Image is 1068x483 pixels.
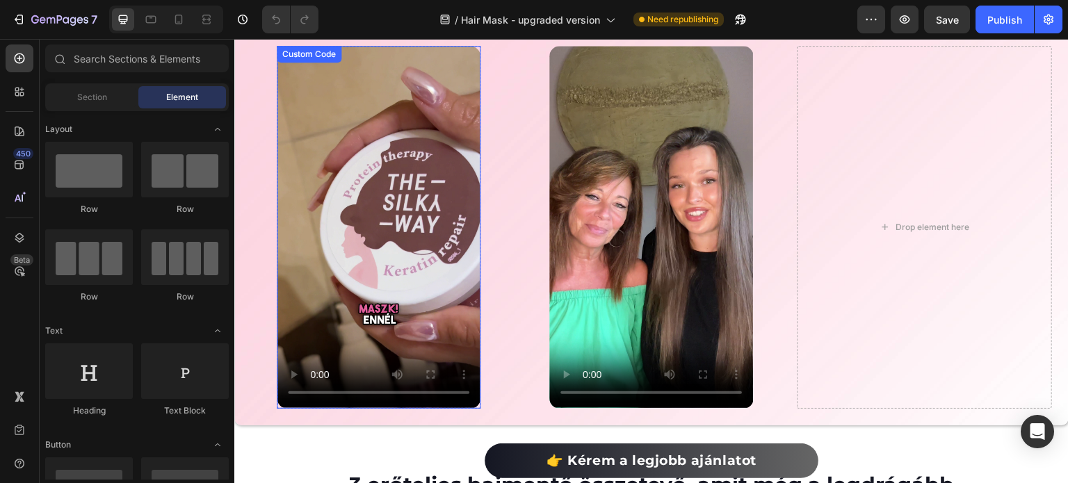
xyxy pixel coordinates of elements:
[461,13,600,27] span: Hair Mask - upgraded version
[45,203,133,215] div: Row
[77,91,107,104] span: Section
[250,404,584,439] a: 👉 Kérem a legjobb ajánlatot
[141,203,229,215] div: Row
[987,13,1022,27] div: Publish
[455,13,458,27] span: /
[45,123,72,136] span: Layout
[45,439,71,451] span: Button
[207,118,229,140] span: Toggle open
[6,6,104,33] button: 7
[45,290,133,303] div: Row
[10,254,33,265] div: Beta
[91,11,97,28] p: 7
[976,6,1034,33] button: Publish
[13,148,33,159] div: 450
[647,13,718,26] span: Need republishing
[924,6,970,33] button: Save
[936,14,959,26] span: Save
[207,434,229,456] span: Toggle open
[662,183,736,194] div: Drop element here
[234,39,1068,483] iframe: Design area
[45,404,133,417] div: Heading
[1021,415,1054,448] div: Open Intercom Messenger
[141,290,229,303] div: Row
[141,404,229,417] div: Text Block
[166,91,198,104] span: Element
[45,9,104,22] div: Custom Code
[312,414,522,429] strong: 👉 Kérem a legjobb ajánlatot
[262,6,318,33] div: Undo/Redo
[45,44,229,72] input: Search Sections & Elements
[45,325,63,337] span: Text
[207,320,229,342] span: Toggle open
